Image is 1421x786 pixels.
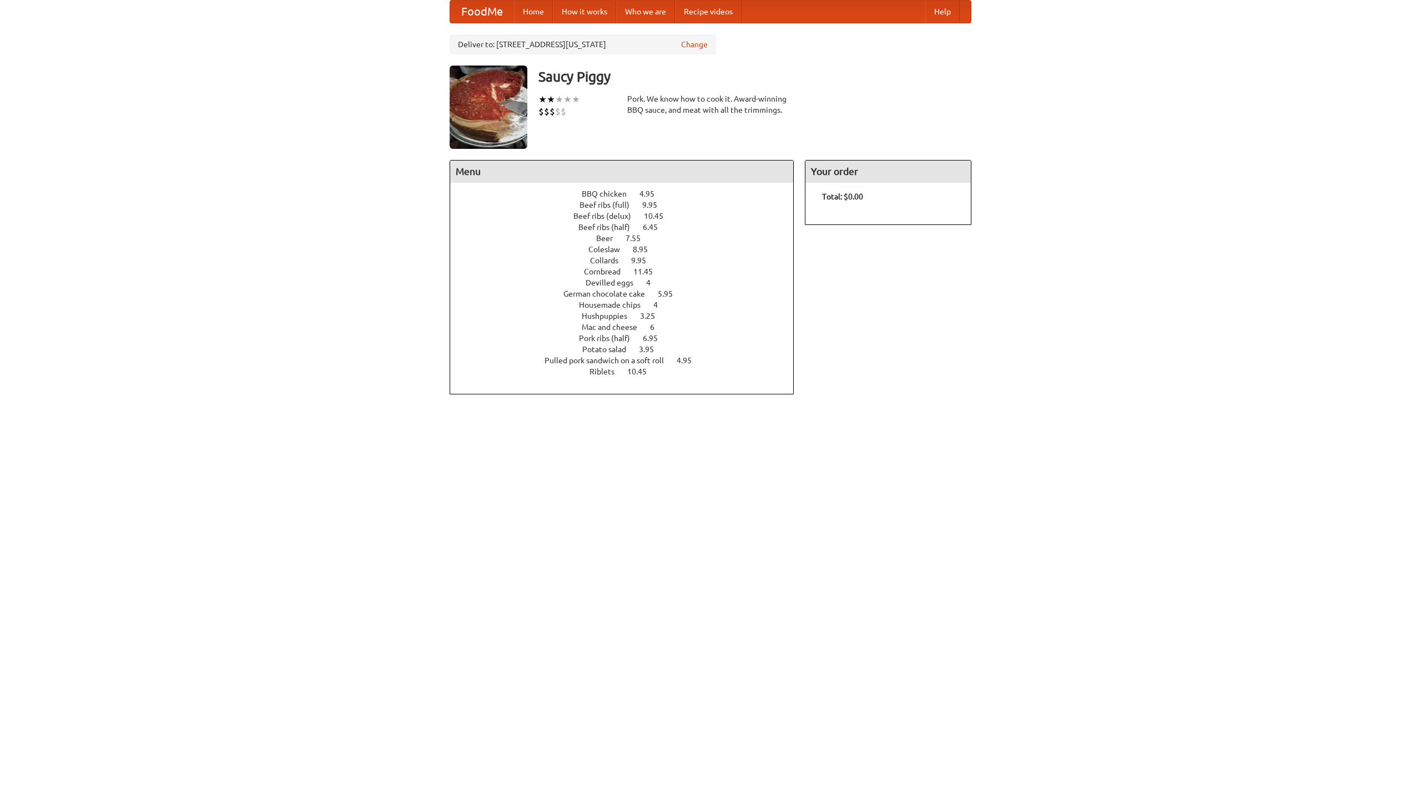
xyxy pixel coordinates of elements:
span: Pulled pork sandwich on a soft roll [545,356,675,365]
a: Pulled pork sandwich on a soft roll 4.95 [545,356,712,365]
li: ★ [547,93,555,106]
span: 6.45 [643,223,669,232]
span: Mac and cheese [582,323,648,332]
a: BBQ chicken 4.95 [582,189,675,198]
span: 3.95 [639,345,665,354]
a: How it works [553,1,616,23]
a: Beer 7.55 [596,234,661,243]
li: ★ [563,93,572,106]
img: angular.jpg [450,66,527,149]
span: Collards [590,256,629,265]
li: $ [544,106,550,118]
a: Potato salad 3.95 [582,345,674,354]
span: Beef ribs (full) [580,201,641,209]
a: Riblets 10.45 [589,367,667,376]
span: 4 [653,301,669,309]
span: Beer [596,234,624,243]
h4: Your order [805,161,971,183]
a: Devilled eggs 4 [586,278,671,287]
span: Devilled eggs [586,278,644,287]
a: Housemade chips 4 [579,301,678,309]
a: Cornbread 11.45 [584,267,673,276]
span: 10.45 [627,367,658,376]
h4: Menu [450,161,793,183]
span: Cornbread [584,267,632,276]
div: Pork. We know how to cook it. Award-winning BBQ sauce, and meat with all the trimmings. [627,93,794,116]
span: 5.95 [658,289,684,298]
a: German chocolate cake 5.95 [563,289,693,298]
span: Beef ribs (delux) [573,212,642,221]
a: Beef ribs (full) 9.95 [580,201,678,209]
span: 9.95 [642,201,668,209]
span: Potato salad [582,345,637,354]
span: 6 [650,323,666,332]
li: ★ [572,93,580,106]
a: Who we are [616,1,675,23]
span: 9.95 [631,256,657,265]
span: Riblets [589,367,626,376]
li: ★ [538,93,547,106]
span: Beef ribs (half) [578,223,641,232]
a: Mac and cheese 6 [582,323,675,332]
span: 8.95 [633,245,659,254]
span: 3.25 [640,312,666,321]
a: Change [681,39,708,50]
li: $ [538,106,544,118]
a: Help [925,1,960,23]
span: Pork ribs (half) [579,334,641,343]
b: Total: $0.00 [822,192,863,201]
span: Coleslaw [588,245,631,254]
li: $ [561,106,566,118]
span: 6.95 [643,334,669,343]
span: 4.95 [677,356,703,365]
h3: Saucy Piggy [538,66,971,88]
li: ★ [555,93,563,106]
a: Hushpuppies 3.25 [582,312,676,321]
a: Collards 9.95 [590,256,667,265]
a: Beef ribs (half) 6.45 [578,223,678,232]
div: Deliver to: [STREET_ADDRESS][US_STATE] [450,34,716,54]
span: 10.45 [644,212,674,221]
span: 11.45 [633,267,664,276]
span: 7.55 [626,234,652,243]
li: $ [555,106,561,118]
span: 4 [646,278,662,287]
li: $ [550,106,555,118]
a: FoodMe [450,1,514,23]
span: 4.95 [639,189,666,198]
span: Hushpuppies [582,312,638,321]
a: Recipe videos [675,1,742,23]
a: Coleslaw 8.95 [588,245,668,254]
a: Pork ribs (half) 6.95 [579,334,678,343]
span: BBQ chicken [582,189,638,198]
a: Beef ribs (delux) 10.45 [573,212,684,221]
a: Home [514,1,553,23]
span: German chocolate cake [563,289,656,298]
span: Housemade chips [579,301,652,309]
